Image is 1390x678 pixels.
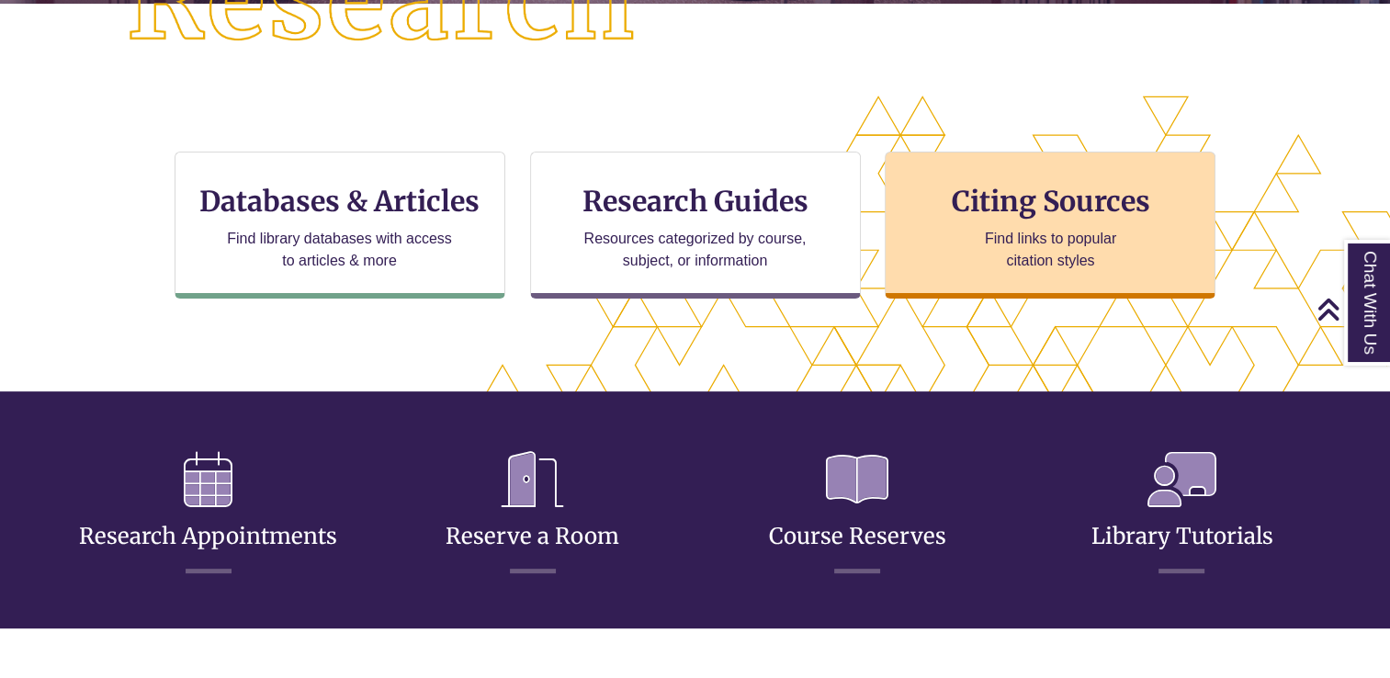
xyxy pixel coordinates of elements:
h3: Citing Sources [939,184,1163,219]
p: Find library databases with access to articles & more [220,228,459,272]
a: Research Guides Resources categorized by course, subject, or information [530,152,861,299]
h3: Research Guides [546,184,845,219]
a: Citing Sources Find links to popular citation styles [885,152,1215,299]
h3: Databases & Articles [190,184,490,219]
a: Reserve a Room [446,478,619,550]
a: Back to Top [1317,297,1385,322]
a: Course Reserves [769,478,946,550]
a: Databases & Articles Find library databases with access to articles & more [175,152,505,299]
p: Resources categorized by course, subject, or information [575,228,815,272]
p: Find links to popular citation styles [961,228,1140,272]
a: Research Appointments [79,478,337,550]
a: Library Tutorials [1091,478,1272,550]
